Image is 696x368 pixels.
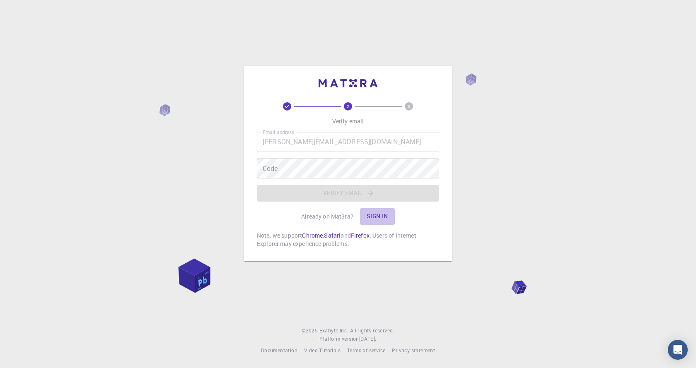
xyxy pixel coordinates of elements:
p: Verify email [332,117,364,125]
a: Video Tutorials [304,346,341,355]
a: Terms of service [347,346,385,355]
text: 2 [347,103,349,109]
span: Privacy statement [392,347,435,354]
a: Safari [324,231,341,239]
span: Platform version [319,335,359,343]
a: Documentation [261,346,297,355]
span: © 2025 [302,327,319,335]
a: [DATE]. [359,335,377,343]
span: Documentation [261,347,297,354]
text: 3 [408,103,410,109]
div: Open Intercom Messenger [668,340,688,360]
label: Email address [263,129,294,136]
a: Exabyte Inc. [319,327,348,335]
span: Exabyte Inc. [319,327,348,334]
a: Privacy statement [392,346,435,355]
span: All rights reserved. [350,327,394,335]
span: Terms of service [347,347,385,354]
span: Video Tutorials [304,347,341,354]
p: Already on Mat3ra? [301,212,353,221]
a: Chrome [302,231,323,239]
button: Sign in [360,208,395,225]
p: Note: we support , and . Users of Internet Explorer may experience problems. [257,231,439,248]
a: Firefox [351,231,370,239]
span: [DATE] . [359,335,377,342]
